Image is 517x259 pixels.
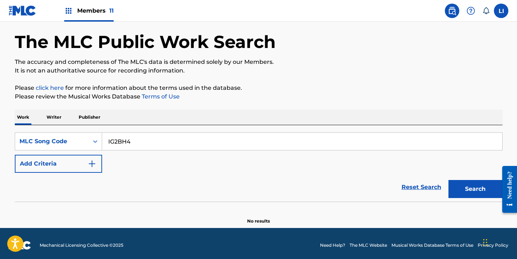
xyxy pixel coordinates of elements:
div: User Menu [494,4,508,18]
img: Top Rightsholders [64,6,73,15]
iframe: Chat Widget [481,224,517,259]
div: Notifications [482,7,490,14]
h1: The MLC Public Work Search [15,31,276,53]
a: click here [36,84,64,91]
img: MLC Logo [9,5,36,16]
iframe: Resource Center [497,161,517,219]
p: Work [15,110,31,125]
div: Drag [483,232,487,253]
div: MLC Song Code [19,137,84,146]
p: Please for more information about the terms used in the database. [15,84,503,92]
p: The accuracy and completeness of The MLC's data is determined solely by our Members. [15,58,503,66]
span: 11 [109,7,114,14]
button: Add Criteria [15,155,102,173]
form: Search Form [15,132,503,202]
a: Need Help? [320,242,345,249]
div: Help [464,4,478,18]
p: Writer [44,110,63,125]
a: Terms of Use [140,93,180,100]
img: 9d2ae6d4665cec9f34b9.svg [88,159,96,168]
span: Members [77,6,114,15]
a: Public Search [445,4,459,18]
p: No results [247,209,270,224]
a: The MLC Website [350,242,387,249]
span: Mechanical Licensing Collective © 2025 [40,242,123,249]
a: Privacy Policy [478,242,508,249]
a: Reset Search [398,179,445,195]
p: Publisher [76,110,102,125]
img: search [448,6,456,15]
p: Please review the Musical Works Database [15,92,503,101]
button: Search [448,180,503,198]
a: Musical Works Database Terms of Use [391,242,473,249]
p: It is not an authoritative source for recording information. [15,66,503,75]
img: help [466,6,475,15]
